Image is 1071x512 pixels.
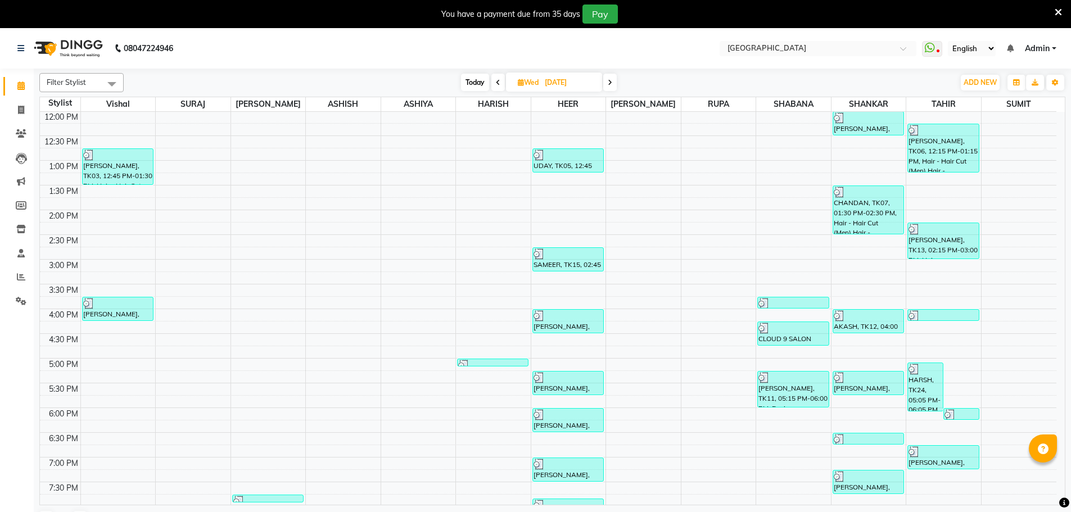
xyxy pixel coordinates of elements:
[908,363,943,411] div: HARSH, TK24, 05:05 PM-06:05 PM, Treatment - Head Massage (men),Treatment - Head Massage (men)
[47,482,80,494] div: 7:30 PM
[47,210,80,222] div: 2:00 PM
[47,309,80,321] div: 4:00 PM
[908,310,978,320] div: ALI, TK16, 04:00 PM-04:15 PM, Hair - Hair Cut (Men),Hair - [PERSON_NAME] Trim (Men)
[833,371,903,395] div: [PERSON_NAME], TK14, 05:15 PM-05:45 PM, Hair - Hair Cut (Men),Treatment - Loreal Hair Spa (Men)
[306,97,381,111] span: ASHISH
[381,97,456,111] span: ASHIYA
[47,78,86,87] span: Filter Stylist
[47,359,80,370] div: 5:00 PM
[1025,43,1050,55] span: Admin
[47,457,80,469] div: 7:00 PM
[961,75,1000,90] button: ADD NEW
[908,446,978,469] div: [PERSON_NAME], TK22, 06:45 PM-07:15 PM, Hair - Hair Cut (Men)
[124,33,173,64] b: 08047224946
[47,408,80,420] div: 6:00 PM
[582,4,618,24] button: Pay
[908,223,978,259] div: [PERSON_NAME], TK13, 02:15 PM-03:00 PM, Hair - [PERSON_NAME] Trim (Men),Hair - Hairwash with cond...
[515,78,541,87] span: Wed
[533,310,603,333] div: [PERSON_NAME], TK18, 04:00 PM-04:30 PM, Hair - Hair Cut (Men),Hair - [PERSON_NAME] Trim (Men)
[47,161,80,173] div: 1:00 PM
[83,149,153,184] div: [PERSON_NAME], TK03, 12:45 PM-01:30 PM, Hair - Hair Cut (Men),Hair - [PERSON_NAME] Trim (Men),Hai...
[47,383,80,395] div: 5:30 PM
[533,149,603,172] div: UDAY, TK05, 12:45 PM-01:15 PM, Hair - Hair Cut (Men)
[531,97,606,111] span: HEER
[944,409,979,419] div: GAURAV, TK17, 06:00 PM-06:15 PM, Hair - Hair Cut (Men),Hair - [PERSON_NAME] Trim (Men)
[441,8,580,20] div: You have a payment due from 35 days
[47,235,80,247] div: 2:30 PM
[83,297,153,320] div: [PERSON_NAME], TK08, 03:45 PM-04:15 PM, Hair - Hair Cut (Men)
[756,97,831,111] span: SHABANA
[533,371,603,395] div: [PERSON_NAME], TK20, 05:15 PM-05:45 PM, Hair - Hair Cut (Men)
[964,78,997,87] span: ADD NEW
[233,495,303,502] div: [PERSON_NAME], TK27, 07:45 PM-07:50 PM, Hand And Feet (Leg Beautifying) - Foot Spa,Basic Facial -...
[47,334,80,346] div: 4:30 PM
[833,112,903,135] div: [PERSON_NAME], TK04, 12:00 PM-12:30 PM, Hair - Hair Cut (Men)
[47,433,80,445] div: 6:30 PM
[40,97,80,109] div: Stylist
[42,136,80,148] div: 12:30 PM
[231,97,306,111] span: [PERSON_NAME]
[681,97,756,111] span: RUPA
[42,111,80,123] div: 12:00 PM
[833,470,903,493] div: [PERSON_NAME], TK25, 07:15 PM-07:45 PM, Hair - [PERSON_NAME] Trim (Men)
[982,97,1056,111] span: SUMIT
[156,97,231,111] span: SURAJ
[47,185,80,197] div: 1:30 PM
[758,371,828,407] div: [PERSON_NAME], TK11, 05:15 PM-06:00 PM, Basic [MEDICAL_DATA] (Rica Wax) - Under Arms,Basic [MEDIC...
[461,74,489,91] span: Today
[456,97,531,111] span: HARISH
[833,310,903,333] div: AKASH, TK12, 04:00 PM-04:30 PM, Hair - Hair Cut (Men),Hair - [PERSON_NAME] Trim (Men)
[29,33,106,64] img: logo
[533,458,603,481] div: [PERSON_NAME], TK23, 07:00 PM-07:30 PM, Hair - Hair Cut For Undergraduates (Below 12 Years) (Men)
[533,248,603,271] div: SAMEER, TK15, 02:45 PM-03:15 PM, Hair - Hair Style (Men)
[47,260,80,271] div: 3:00 PM
[47,284,80,296] div: 3:30 PM
[81,97,156,111] span: Vishal
[832,97,906,111] span: SHANKAR
[606,97,681,111] span: [PERSON_NAME]
[906,97,981,111] span: TAHIR
[758,297,828,308] div: [PERSON_NAME], TK09, 03:45 PM-04:00 PM, Pluck Away Those Sorrows - Upper Lip/Chin/Forehead/Lower Lip
[833,433,903,444] div: AADITAY, TK19, 06:30 PM-06:45 PM, Hair - Hair Cut (Men),Treatment - Head Massage (men)
[908,124,978,172] div: [PERSON_NAME], TK06, 12:15 PM-01:15 PM, Hair - Hair Cut (Men),Hair - [PERSON_NAME] Trim (Men)
[833,186,903,234] div: CHANDAN, TK07, 01:30 PM-02:30 PM, Hair - Hair Cut (Men),Hair - [PERSON_NAME] Trim (Men)
[758,322,828,345] div: CLOUD 9 SALON UNISEX, TK10, 04:15 PM-04:45 PM, Pluck Away Those Sorrows - Eyebrows,Basic [MEDICAL...
[533,409,603,432] div: [PERSON_NAME], TK21, 06:00 PM-06:30 PM, Hair - Hair Cut (Men)
[541,74,598,91] input: 2025-09-03
[458,359,528,366] div: HARSH, TK24, 05:00 PM-05:05 PM, Hair - [PERSON_NAME] Trim (Men)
